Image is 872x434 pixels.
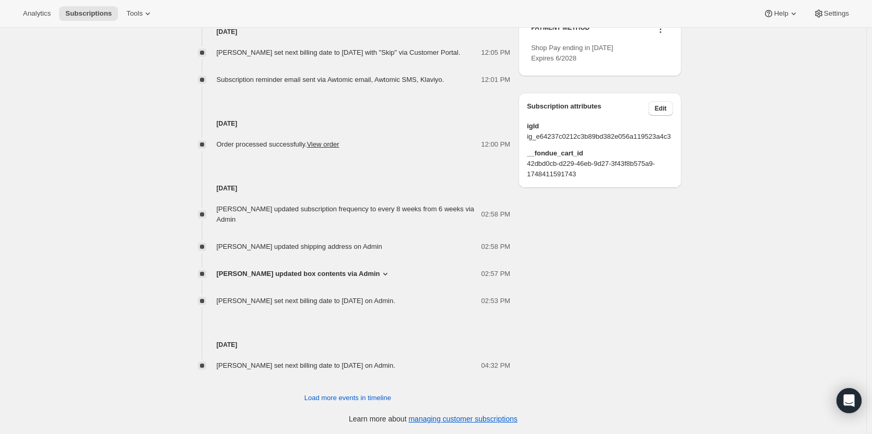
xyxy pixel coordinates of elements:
[527,101,649,116] h3: Subscription attributes
[217,361,395,369] span: [PERSON_NAME] set next billing date to [DATE] on Admin.
[23,9,51,18] span: Analytics
[65,9,112,18] span: Subscriptions
[185,27,511,37] h4: [DATE]
[481,360,511,371] span: 04:32 PM
[408,415,517,423] a: managing customer subscriptions
[527,121,673,131] span: igId
[304,393,391,403] span: Load more events in timeline
[307,140,339,148] a: View order
[757,6,805,21] button: Help
[481,242,511,252] span: 02:58 PM
[531,44,613,62] span: Shop Pay ending in [DATE] Expires 6/2028
[217,140,339,148] span: Order processed successfully.
[120,6,159,21] button: Tools
[17,6,57,21] button: Analytics
[836,388,862,413] div: Open Intercom Messenger
[481,209,511,220] span: 02:58 PM
[349,414,517,424] p: Learn more about
[217,297,395,305] span: [PERSON_NAME] set next billing date to [DATE] on Admin.
[824,9,849,18] span: Settings
[527,148,673,159] span: __fondue_cart_id
[217,243,382,250] span: [PERSON_NAME] updated shipping address on Admin
[655,104,667,113] span: Edit
[217,49,461,56] span: [PERSON_NAME] set next billing date to [DATE] with "Skip" via Customer Portal.
[217,76,444,83] span: Subscription reminder email sent via Awtomic email, Awtomic SMS, Klaviyo.
[481,47,511,58] span: 12:05 PM
[531,23,590,38] h3: PAYMENT METHOD
[481,269,511,279] span: 02:57 PM
[649,101,673,116] button: Edit
[298,390,397,406] button: Load more events in timeline
[185,340,511,350] h4: [DATE]
[126,9,143,18] span: Tools
[217,269,380,279] span: [PERSON_NAME] updated box contents via Admin
[185,183,511,194] h4: [DATE]
[217,205,475,223] span: [PERSON_NAME] updated subscription frequency to every 8 weeks from 6 weeks via Admin
[481,139,511,150] span: 12:00 PM
[185,118,511,129] h4: [DATE]
[807,6,855,21] button: Settings
[527,159,673,179] span: 42dbd0cb-d229-46eb-9d27-3f43f8b575a9-1748411591743
[774,9,788,18] span: Help
[59,6,118,21] button: Subscriptions
[217,269,391,279] button: [PERSON_NAME] updated box contents via Admin
[481,296,511,306] span: 02:53 PM
[527,131,673,142] span: ig_e64237c0212c3b89bd382e056a119523a4c3
[481,75,511,85] span: 12:01 PM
